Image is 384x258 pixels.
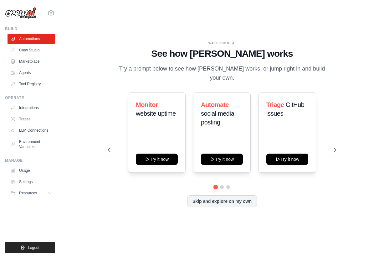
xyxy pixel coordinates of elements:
a: Automations [8,34,55,44]
span: GitHub issues [266,101,305,117]
button: Try it now [136,154,178,165]
span: Monitor [136,101,158,108]
span: social media posting [201,110,234,126]
a: Tool Registry [8,79,55,89]
img: Logo [5,7,36,19]
a: Settings [8,177,55,187]
p: Try a prompt below to see how [PERSON_NAME] works, or jump right in and build your own. [117,64,327,83]
button: Try it now [201,154,243,165]
button: Resources [8,188,55,198]
div: Manage [5,158,55,163]
div: Operate [5,95,55,100]
a: Usage [8,166,55,176]
h1: See how [PERSON_NAME] works [108,48,336,59]
span: website uptime [136,110,176,117]
div: Build [5,26,55,31]
div: WALKTHROUGH [108,41,336,45]
span: Resources [19,191,37,196]
button: Logout [5,242,55,253]
a: Agents [8,68,55,78]
a: Crew Studio [8,45,55,55]
a: LLM Connections [8,125,55,135]
span: Triage [266,101,284,108]
a: Integrations [8,103,55,113]
span: Logout [28,245,39,250]
span: Automate [201,101,229,108]
a: Marketplace [8,56,55,66]
a: Environment Variables [8,137,55,152]
button: Skip and explore on my own [187,195,257,207]
a: Traces [8,114,55,124]
button: Try it now [266,154,308,165]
